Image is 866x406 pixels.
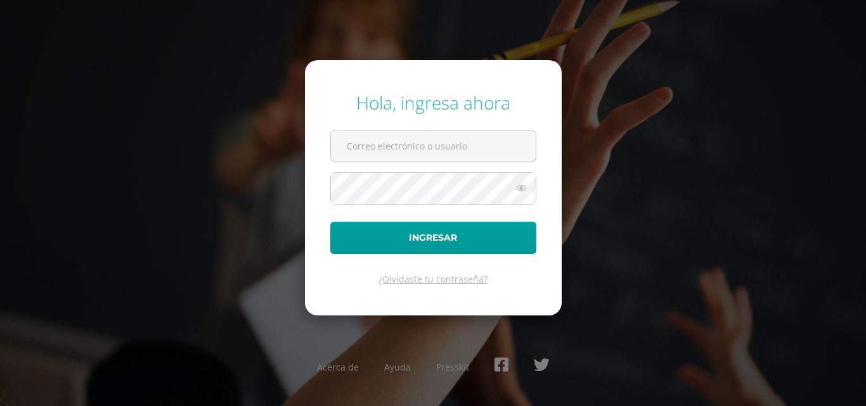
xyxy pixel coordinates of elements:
[436,361,469,373] a: Presskit
[331,130,536,162] input: Correo electrónico o usuario
[378,273,488,285] a: ¿Olvidaste tu contraseña?
[384,361,411,373] a: Ayuda
[330,222,536,254] button: Ingresar
[317,361,359,373] a: Acerca de
[330,91,536,115] div: Hola, ingresa ahora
